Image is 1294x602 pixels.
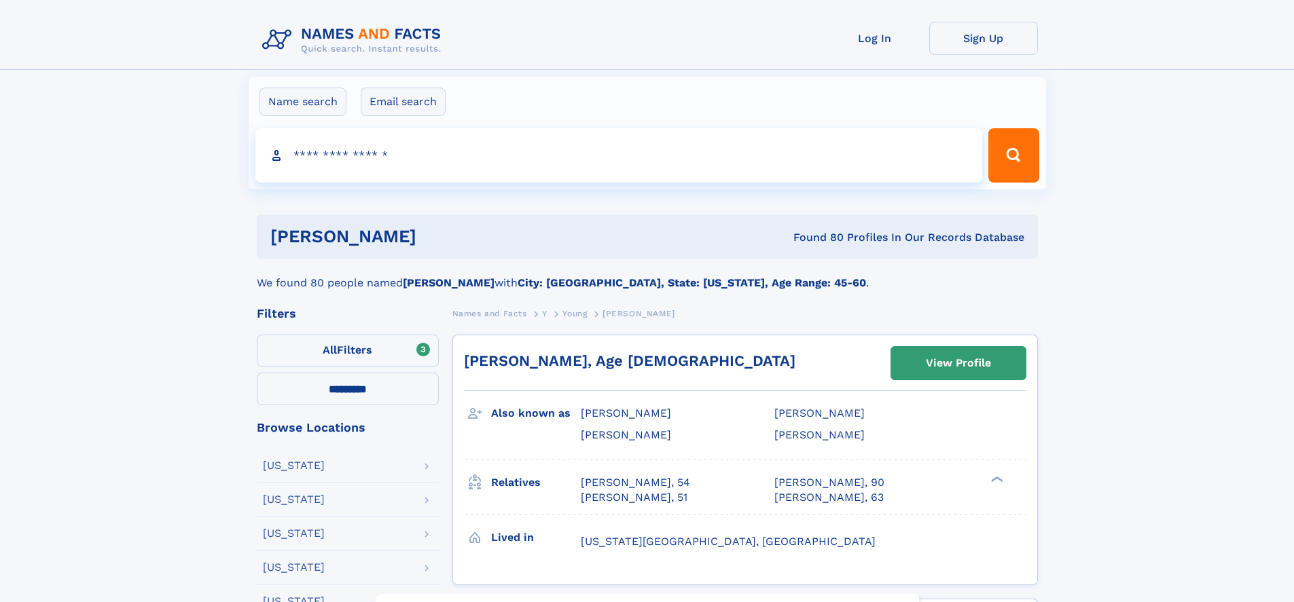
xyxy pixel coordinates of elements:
[929,22,1038,55] a: Sign Up
[581,475,690,490] a: [PERSON_NAME], 54
[257,259,1038,291] div: We found 80 people named with .
[259,88,346,116] label: Name search
[255,128,983,183] input: search input
[581,535,876,548] span: [US_STATE][GEOGRAPHIC_DATA], [GEOGRAPHIC_DATA]
[562,309,587,318] span: Young
[542,305,547,322] a: Y
[263,562,325,573] div: [US_STATE]
[581,428,671,441] span: [PERSON_NAME]
[491,471,581,494] h3: Relatives
[263,528,325,539] div: [US_STATE]
[581,407,671,419] span: [PERSON_NAME]
[270,228,605,245] h1: [PERSON_NAME]
[774,407,865,419] span: [PERSON_NAME]
[988,474,1004,483] div: ❯
[581,490,687,505] a: [PERSON_NAME], 51
[891,347,1026,379] a: View Profile
[518,276,866,289] b: City: [GEOGRAPHIC_DATA], State: [US_STATE], Age Range: 45-60
[257,22,452,58] img: Logo Names and Facts
[452,305,527,322] a: Names and Facts
[774,490,884,505] a: [PERSON_NAME], 63
[491,526,581,549] h3: Lived in
[821,22,929,55] a: Log In
[542,309,547,318] span: Y
[257,335,439,367] label: Filters
[562,305,587,322] a: Young
[263,460,325,471] div: [US_STATE]
[988,128,1039,183] button: Search Button
[323,343,337,356] span: All
[605,230,1024,245] div: Found 80 Profiles In Our Records Database
[774,475,884,490] a: [PERSON_NAME], 90
[774,428,865,441] span: [PERSON_NAME]
[361,88,446,116] label: Email search
[257,307,439,320] div: Filters
[491,402,581,425] h3: Also known as
[926,347,991,379] div: View Profile
[403,276,495,289] b: [PERSON_NAME]
[263,494,325,505] div: [US_STATE]
[257,421,439,434] div: Browse Locations
[603,309,675,318] span: [PERSON_NAME]
[464,352,795,369] a: [PERSON_NAME], Age [DEMOGRAPHIC_DATA]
